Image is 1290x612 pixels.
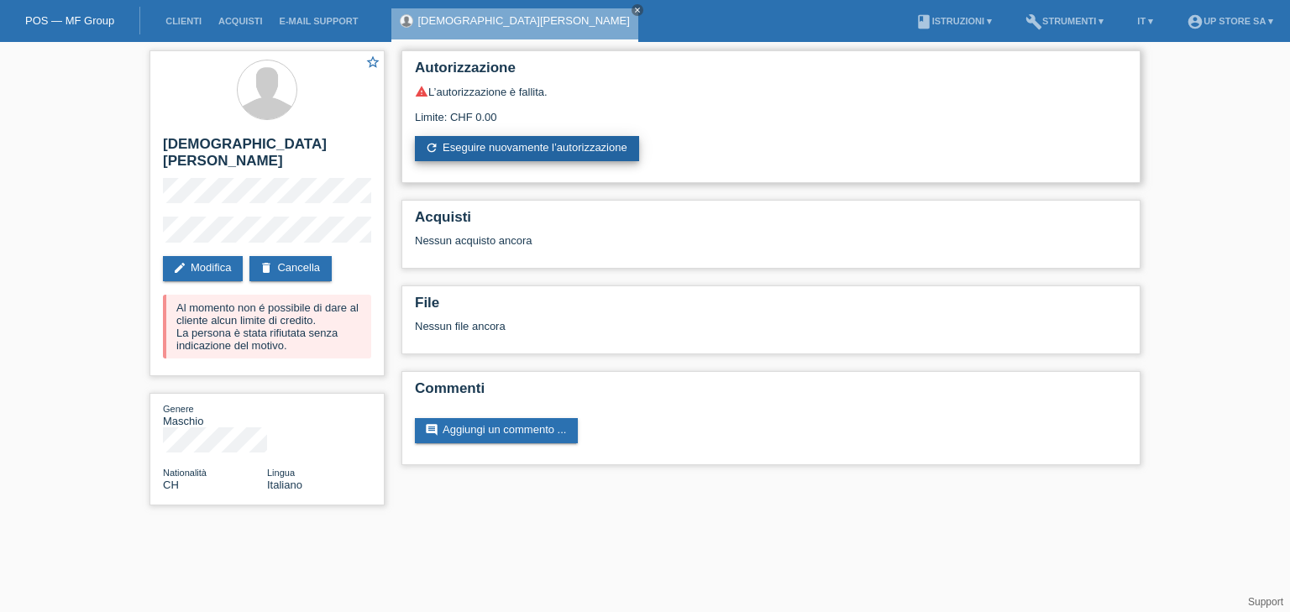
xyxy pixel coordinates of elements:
[1187,13,1203,30] i: account_circle
[163,402,267,427] div: Maschio
[415,60,1127,85] h2: Autorizzazione
[415,418,578,443] a: commentAggiungi un commento ...
[210,16,271,26] a: Acquisti
[1017,16,1112,26] a: buildStrumenti ▾
[271,16,367,26] a: E-mail Support
[1025,13,1042,30] i: build
[415,320,928,332] div: Nessun file ancora
[425,423,438,437] i: comment
[157,16,210,26] a: Clienti
[1248,596,1283,608] a: Support
[415,380,1127,405] h2: Commenti
[365,55,380,70] i: star_border
[415,295,1127,320] h2: File
[415,234,1127,259] div: Nessun acquisto ancora
[163,256,243,281] a: editModifica
[365,55,380,72] a: star_border
[163,295,371,358] div: Al momento non é possibile di dare al cliente alcun limite di credito. La persona è stata rifiuta...
[632,4,643,16] a: close
[1129,16,1162,26] a: IT ▾
[907,16,1000,26] a: bookIstruzioni ▾
[163,136,371,178] h2: [DEMOGRAPHIC_DATA][PERSON_NAME]
[249,256,332,281] a: deleteCancella
[163,404,194,414] span: Genere
[633,6,642,14] i: close
[915,13,932,30] i: book
[25,14,114,27] a: POS — MF Group
[267,468,295,478] span: Lingua
[173,261,186,275] i: edit
[260,261,273,275] i: delete
[1178,16,1282,26] a: account_circleUp Store SA ▾
[415,85,428,98] i: warning
[415,98,1127,123] div: Limite: CHF 0.00
[415,136,639,161] a: refreshEseguire nuovamente l’autorizzazione
[163,468,207,478] span: Nationalità
[163,479,179,491] span: Svizzera
[417,14,629,27] a: [DEMOGRAPHIC_DATA][PERSON_NAME]
[425,141,438,154] i: refresh
[267,479,302,491] span: Italiano
[415,209,1127,234] h2: Acquisti
[415,85,1127,98] div: L’autorizzazione è fallita.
